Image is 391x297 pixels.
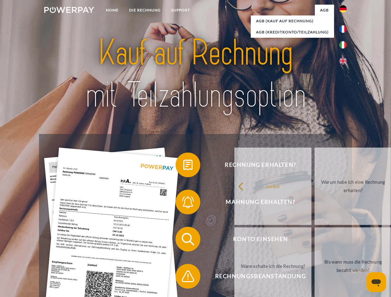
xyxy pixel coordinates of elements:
img: de [339,5,347,13]
img: title-powerpay_de.svg [59,30,332,118]
img: qb_search.svg [180,231,196,247]
img: en [339,57,347,65]
img: fr [339,25,347,33]
button: Konto einsehen [176,227,337,252]
img: it [339,41,347,49]
img: logo-powerpay-white.svg [44,7,94,13]
div: Wann erhalte ich die Rechnung? [238,262,308,270]
img: qb_bill.svg [180,157,196,173]
a: agb [315,5,334,16]
div: Bis wann muss die Rechnung bezahlt werden? [318,258,388,274]
a: AGB (Kreditkonto/Teilzahlung) [251,27,334,38]
div: zurück [238,182,308,190]
button: Mahnung erhalten? [176,190,337,214]
button: Rechnungsbeanstandung [176,264,337,289]
div: Warum habe ich eine Rechnung erhalten? [318,178,388,195]
a: Home [101,5,124,16]
button: Rechnung erhalten? [176,153,337,177]
iframe: Schaltfläche zum Öffnen des Messaging-Fensters [366,272,386,292]
a: SUPPORT [166,5,195,16]
img: qb_bell.svg [180,194,196,210]
a: AGB (Kauf auf Rechnung) [251,15,334,27]
img: qb_warning.svg [180,269,196,284]
a: DIE RECHNUNG [124,5,166,16]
